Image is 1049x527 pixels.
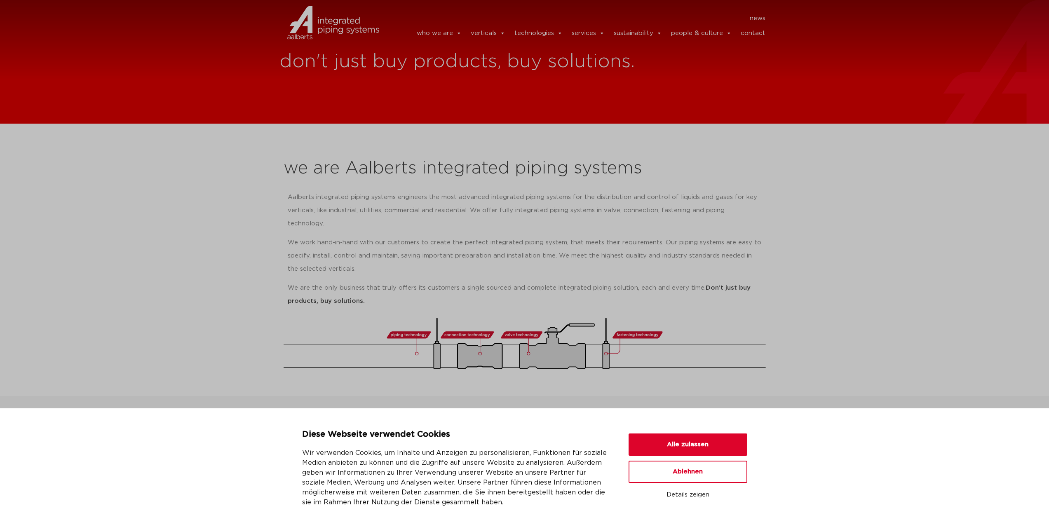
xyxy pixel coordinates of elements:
[741,25,765,42] a: contact
[471,25,505,42] a: verticals
[750,12,765,25] a: news
[629,488,747,502] button: Details zeigen
[284,159,766,178] h2: we are Aalberts integrated piping systems
[629,433,747,456] button: Alle zulassen
[392,12,766,25] nav: Menu
[302,428,609,441] p: Diese Webseite verwendet Cookies
[417,25,462,42] a: who we are
[288,281,762,308] p: We are the only business that truly offers its customers a single sourced and complete integrated...
[302,448,609,507] p: Wir verwenden Cookies, um Inhalte und Anzeigen zu personalisieren, Funktionen für soziale Medien ...
[288,236,762,276] p: We work hand-in-hand with our customers to create the perfect integrated piping system, that meet...
[288,191,762,230] p: Aalberts integrated piping systems engineers the most advanced integrated piping systems for the ...
[629,461,747,483] button: Ablehnen
[671,25,732,42] a: people & culture
[572,25,605,42] a: services
[514,25,563,42] a: technologies
[614,25,662,42] a: sustainability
